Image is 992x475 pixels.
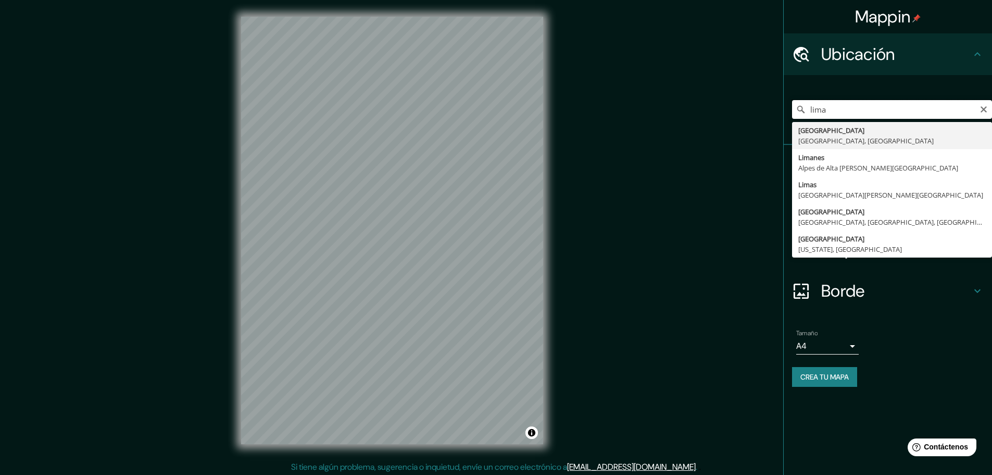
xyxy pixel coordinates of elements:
[899,434,981,464] iframe: Lanzador de widgets de ayuda
[784,270,992,312] div: Borde
[912,14,921,22] img: pin-icon.png
[855,6,911,28] font: Mappin
[784,145,992,187] div: Patas
[798,153,824,162] font: Limanes
[821,43,895,65] font: Ubicación
[784,187,992,228] div: Estilo
[792,367,857,387] button: Crea tu mapa
[798,234,864,243] font: [GEOGRAPHIC_DATA]
[291,461,567,472] font: Si tiene algún problema, sugerencia o inquietud, envíe un correo electrónico a
[796,338,859,355] div: A4
[798,180,817,189] font: Limas
[798,245,902,254] font: [US_STATE], [GEOGRAPHIC_DATA]
[525,427,538,439] button: Activar o desactivar atribución
[821,280,865,302] font: Borde
[798,136,934,145] font: [GEOGRAPHIC_DATA], [GEOGRAPHIC_DATA]
[798,190,983,200] font: [GEOGRAPHIC_DATA][PERSON_NAME][GEOGRAPHIC_DATA]
[699,461,701,472] font: .
[796,340,807,351] font: A4
[696,461,697,472] font: .
[567,461,696,472] a: [EMAIL_ADDRESS][DOMAIN_NAME]
[697,461,699,472] font: .
[796,329,818,337] font: Tamaño
[784,228,992,270] div: Disposición
[798,126,864,135] font: [GEOGRAPHIC_DATA]
[798,163,958,173] font: Alpes de Alta [PERSON_NAME][GEOGRAPHIC_DATA]
[241,17,543,444] canvas: Mapa
[800,372,849,382] font: Crea tu mapa
[798,207,864,216] font: [GEOGRAPHIC_DATA]
[792,100,992,119] input: Elige tu ciudad o zona
[980,104,988,114] button: Claro
[784,33,992,75] div: Ubicación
